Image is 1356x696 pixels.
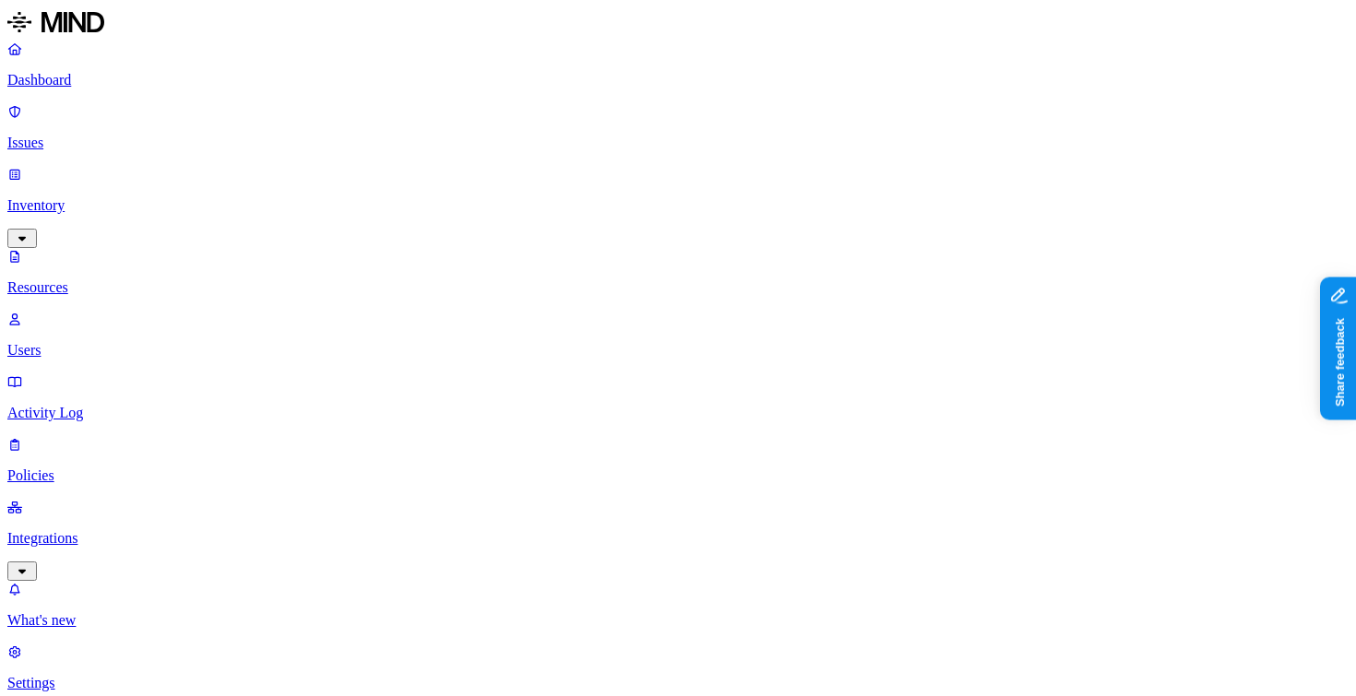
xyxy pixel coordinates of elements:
[7,166,1349,245] a: Inventory
[7,7,1349,41] a: MIND
[7,311,1349,359] a: Users
[7,675,1349,691] p: Settings
[7,248,1349,296] a: Resources
[7,373,1349,421] a: Activity Log
[7,103,1349,151] a: Issues
[7,581,1349,629] a: What's new
[7,643,1349,691] a: Settings
[7,530,1349,547] p: Integrations
[7,7,104,37] img: MIND
[7,342,1349,359] p: Users
[7,467,1349,484] p: Policies
[7,436,1349,484] a: Policies
[7,197,1349,214] p: Inventory
[7,135,1349,151] p: Issues
[7,41,1349,88] a: Dashboard
[7,72,1349,88] p: Dashboard
[7,279,1349,296] p: Resources
[7,499,1349,578] a: Integrations
[7,612,1349,629] p: What's new
[7,405,1349,421] p: Activity Log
